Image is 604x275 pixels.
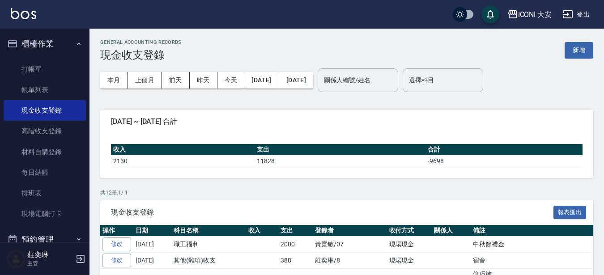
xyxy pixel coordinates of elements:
[100,189,593,197] p: 共 12 筆, 1 / 1
[559,6,593,23] button: 登出
[190,72,217,89] button: 昨天
[481,5,499,23] button: save
[4,183,86,203] a: 排班表
[313,237,387,253] td: 黃寬敏/07
[4,142,86,162] a: 材料自購登錄
[7,250,25,268] img: Person
[171,253,246,269] td: 其他(雜項)收支
[4,32,86,55] button: 櫃檯作業
[111,117,583,126] span: [DATE] ~ [DATE] 合計
[4,121,86,141] a: 高階收支登錄
[278,253,313,269] td: 388
[217,72,245,89] button: 今天
[387,225,432,237] th: 收付方式
[244,72,279,89] button: [DATE]
[133,225,171,237] th: 日期
[425,144,583,156] th: 合計
[4,162,86,183] a: 每日結帳
[313,225,387,237] th: 登錄者
[111,208,553,217] span: 現金收支登錄
[11,8,36,19] img: Logo
[100,49,182,61] h3: 現金收支登錄
[4,100,86,121] a: 現金收支登錄
[133,253,171,269] td: [DATE]
[100,72,128,89] button: 本月
[100,39,182,45] h2: GENERAL ACCOUNTING RECORDS
[504,5,556,24] button: ICONI 大安
[4,228,86,251] button: 預約管理
[27,250,73,259] h5: 莊奕琳
[102,237,131,251] a: 修改
[387,253,432,269] td: 現場現金
[128,72,162,89] button: 上個月
[278,237,313,253] td: 2000
[133,237,171,253] td: [DATE]
[111,144,255,156] th: 收入
[255,144,425,156] th: 支出
[111,155,255,167] td: 2130
[553,206,587,220] button: 報表匯出
[387,237,432,253] td: 現場現金
[255,155,425,167] td: 11828
[4,59,86,80] a: 打帳單
[4,203,86,224] a: 現場電腦打卡
[171,237,246,253] td: 職工福利
[518,9,552,20] div: ICONI 大安
[565,42,593,59] button: 新增
[553,207,587,216] a: 報表匯出
[425,155,583,167] td: -9698
[27,259,73,267] p: 主管
[246,225,279,237] th: 收入
[278,225,313,237] th: 支出
[279,72,313,89] button: [DATE]
[100,225,133,237] th: 操作
[102,254,131,267] a: 修改
[313,253,387,269] td: 莊奕琳/8
[432,225,471,237] th: 關係人
[162,72,190,89] button: 前天
[4,80,86,100] a: 帳單列表
[565,46,593,54] a: 新增
[171,225,246,237] th: 科目名稱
